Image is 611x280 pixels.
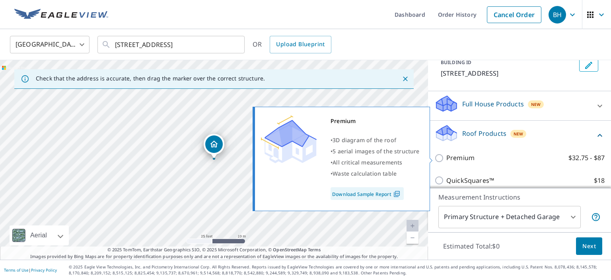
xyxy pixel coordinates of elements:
div: [GEOGRAPHIC_DATA] [10,33,90,56]
div: Primary Structure + Detached Garage [438,206,581,228]
span: New [514,131,523,137]
img: EV Logo [14,9,108,21]
p: © 2025 Eagle View Technologies, Inc. and Pictometry International Corp. All Rights Reserved. Repo... [69,264,607,276]
span: All critical measurements [333,159,402,166]
span: Next [582,241,596,251]
p: Full House Products [462,99,524,109]
input: Search by address or latitude-longitude [115,33,228,56]
p: $32.75 - $87 [568,153,605,163]
a: Terms of Use [4,267,29,273]
span: Upload Blueprint [276,39,325,49]
a: Current Level 20, Zoom Out [407,232,418,244]
a: Privacy Policy [31,267,57,273]
p: QuickSquares™ [446,176,494,186]
a: Download Sample Report [331,187,404,200]
a: Upload Blueprint [270,36,331,53]
img: Premium [261,116,317,163]
button: Edit building 1 [579,59,598,72]
span: Your report will include the primary structure and a detached garage if one exists. [591,212,601,222]
span: 3D diagram of the roof [333,136,396,144]
button: Close [400,74,411,84]
div: Aerial [10,225,69,245]
p: Check that the address is accurate, then drag the marker over the correct structure. [36,75,265,82]
div: Full House ProductsNew [434,94,605,117]
img: Pdf Icon [391,190,402,198]
div: • [331,135,420,146]
button: Next [576,237,602,255]
span: © 2025 TomTom, Earthstar Geographics SIO, © 2025 Microsoft Corporation, © [107,247,321,253]
p: Premium [446,153,475,163]
p: [STREET_ADDRESS] [441,69,576,78]
div: BH [549,6,566,23]
div: Premium [331,116,420,127]
p: BUILDING ID [441,59,471,66]
span: New [531,101,541,108]
div: • [331,157,420,168]
div: Dropped pin, building 1, Residential property, 126 Timberlin Way Manteo, NC 27954 [204,134,224,159]
p: Estimated Total: $0 [437,237,506,255]
div: Roof ProductsNew [434,124,605,147]
p: Measurement Instructions [438,192,601,202]
span: 5 aerial images of the structure [333,147,419,155]
div: Aerial [28,225,49,245]
a: Terms [308,247,321,253]
p: | [4,268,57,272]
span: Waste calculation table [333,170,397,177]
div: • [331,168,420,179]
a: Current Level 20, Zoom In Disabled [407,220,418,232]
div: OR [253,36,331,53]
a: Cancel Order [487,6,541,23]
div: • [331,146,420,157]
p: $18 [594,176,605,186]
p: Roof Products [462,129,506,138]
a: OpenStreetMap [273,247,306,253]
